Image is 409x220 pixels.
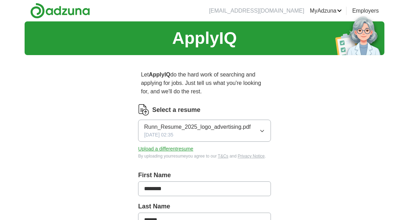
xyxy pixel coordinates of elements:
span: Runn_Resume_2025_logo_advertising.pdf [144,123,251,131]
p: Let do the hard work of searching and applying for jobs. Just tell us what you're looking for, an... [138,68,271,99]
label: Select a resume [152,105,200,115]
a: MyAdzuna [310,7,342,15]
button: Upload a differentresume [138,145,193,153]
div: By uploading your resume you agree to our and . [138,153,271,159]
strong: ApplyIQ [149,72,170,78]
img: CV Icon [138,104,149,115]
span: [DATE] 02:35 [144,131,173,139]
h1: ApplyIQ [172,26,237,51]
a: Employers [352,7,379,15]
img: Adzuna logo [30,3,90,19]
li: [EMAIL_ADDRESS][DOMAIN_NAME] [209,7,304,15]
a: T&Cs [218,154,228,159]
button: Runn_Resume_2025_logo_advertising.pdf[DATE] 02:35 [138,120,271,142]
a: Privacy Notice [238,154,265,159]
label: First Name [138,171,271,180]
label: Last Name [138,202,271,211]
